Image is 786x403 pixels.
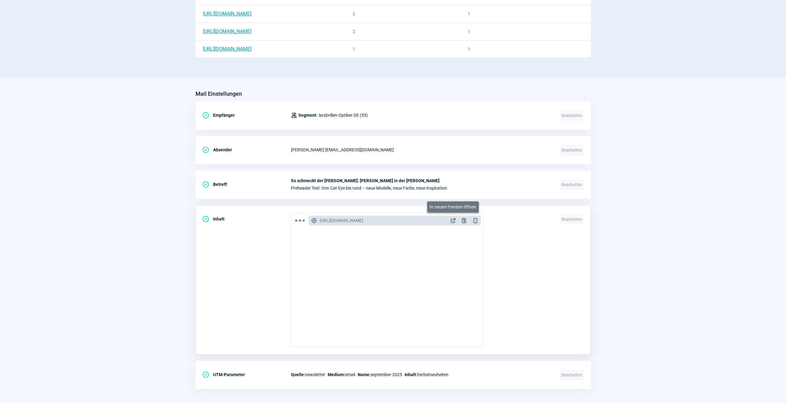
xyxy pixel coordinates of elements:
[298,111,317,119] span: Segment:
[358,372,371,377] span: Name:
[345,40,460,58] td: 1
[202,178,291,191] div: Betreff
[291,371,325,378] span: newsletter
[203,28,251,34] a: [URL][DOMAIN_NAME]
[405,372,417,377] span: Inhalt:
[560,110,584,121] span: Bearbeiten
[460,5,591,23] td: 1
[345,23,460,40] td: 2
[291,144,552,156] div: [PERSON_NAME] - [EMAIL_ADDRESS][DOMAIN_NAME]
[202,368,291,381] div: UTM-Parameter
[328,372,345,377] span: Medium:
[291,186,552,191] span: Preheader Text: Von Cat-Eye bis rund – neue Modelle, neue Farbe, neue Inspiration.
[560,370,584,380] span: Bearbeiten
[203,46,251,52] a: [URL][DOMAIN_NAME]
[460,23,591,40] td: 1
[320,217,363,224] span: [URL][DOMAIN_NAME]
[291,178,552,183] span: So schmeckt der [PERSON_NAME]: [PERSON_NAME] in der [PERSON_NAME]
[358,371,402,378] span: september-2025
[328,371,355,378] span: email
[460,40,591,58] td: 1
[203,11,251,17] a: [URL][DOMAIN_NAME]
[195,89,242,99] h3: Mail Einstellungen
[202,109,291,121] div: Empfänger
[202,144,291,156] div: Absender
[560,145,584,155] span: Bearbeiten
[291,109,368,121] div: larsbrillen-Optiker-DE (55)
[560,179,584,190] span: Bearbeiten
[291,372,305,377] span: Quelle:
[345,5,460,23] td: 2
[405,371,448,378] span: herbstneuheiten
[560,214,584,225] span: Bearbeiten
[202,213,291,225] div: Inhalt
